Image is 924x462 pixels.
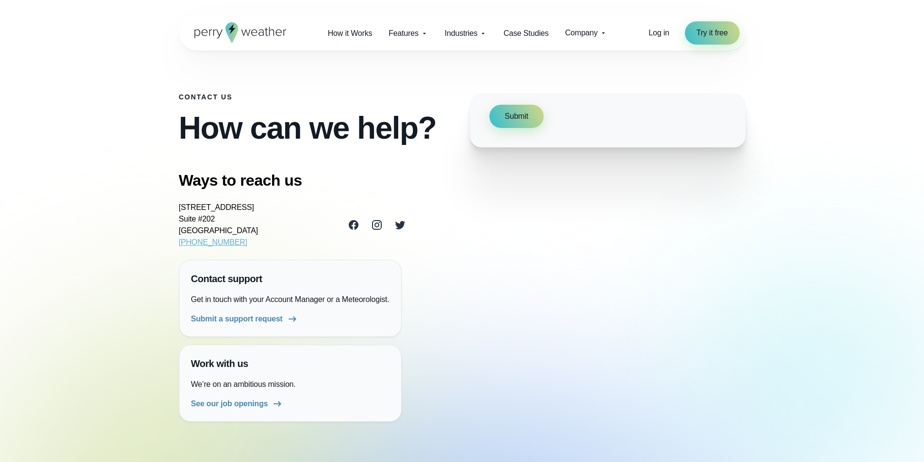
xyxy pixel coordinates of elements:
a: Try it free [685,21,740,45]
span: See our job openings [191,398,268,410]
a: Submit a support request [191,313,298,325]
span: Industries [445,28,477,39]
h1: Contact Us [179,93,454,101]
a: Case Studies [495,23,557,43]
span: Log in [648,29,669,37]
h3: Ways to reach us [179,171,406,190]
span: Try it free [697,27,728,39]
h4: Contact support [191,272,389,286]
a: [PHONE_NUMBER] [179,238,247,246]
a: Log in [648,27,669,39]
span: Submit [505,111,529,122]
a: See our job openings [191,398,284,410]
p: We’re on an ambitious mission. [191,379,389,390]
h2: How can we help? [179,112,454,143]
p: Get in touch with your Account Manager or a Meteorologist. [191,294,389,305]
a: How it Works [320,23,381,43]
span: Features [389,28,419,39]
span: Submit a support request [191,313,283,325]
span: How it Works [328,28,373,39]
span: Case Studies [503,28,549,39]
button: Submit [489,105,544,128]
address: [STREET_ADDRESS] Suite #202 [GEOGRAPHIC_DATA] [179,202,258,248]
span: Company [565,27,598,39]
h4: Work with us [191,357,389,371]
